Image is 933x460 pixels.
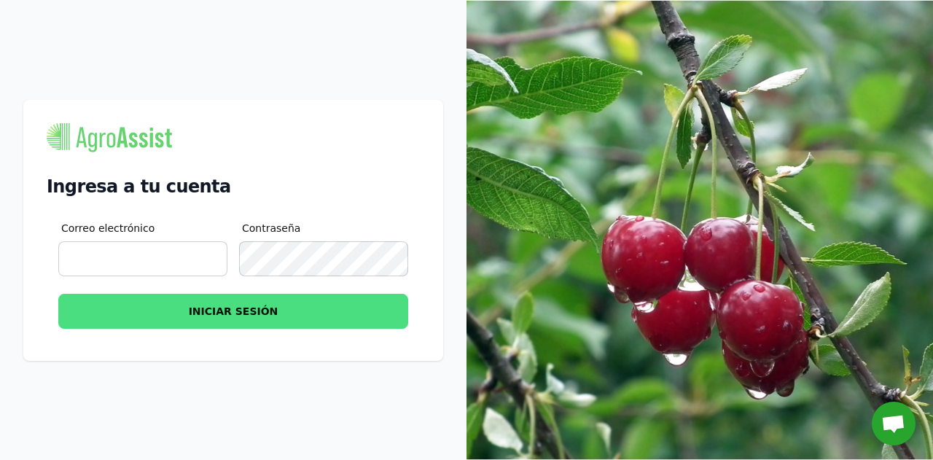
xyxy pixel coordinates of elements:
[58,294,408,329] button: INICIAR SESIÓN
[47,123,172,152] img: AgroAssist
[58,241,227,276] input: Correo electrónico
[47,176,420,198] h1: Ingresa a tu cuenta
[61,221,155,235] span: Correo electrónico
[242,221,300,235] span: Contraseña
[872,402,916,445] div: Chat abierto
[239,241,408,276] input: Contraseña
